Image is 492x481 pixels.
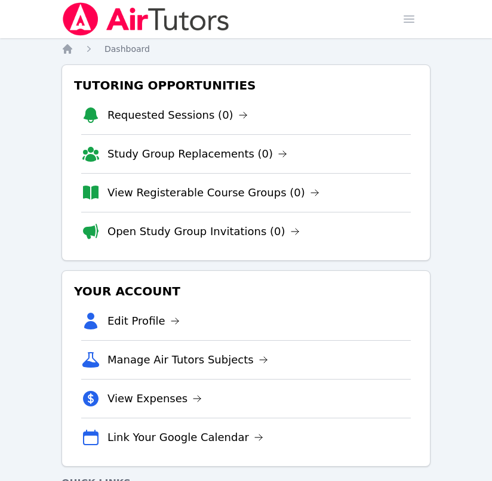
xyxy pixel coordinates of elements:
a: Dashboard [104,43,150,55]
a: Edit Profile [107,313,180,329]
a: Manage Air Tutors Subjects [107,351,268,368]
h3: Your Account [72,280,420,302]
img: Air Tutors [61,2,230,36]
a: View Registerable Course Groups (0) [107,184,319,201]
a: View Expenses [107,390,202,407]
h3: Tutoring Opportunities [72,75,420,96]
a: Open Study Group Invitations (0) [107,223,300,240]
nav: Breadcrumb [61,43,430,55]
span: Dashboard [104,44,150,54]
a: Requested Sessions (0) [107,107,248,124]
a: Study Group Replacements (0) [107,146,287,162]
a: Link Your Google Calendar [107,429,263,446]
